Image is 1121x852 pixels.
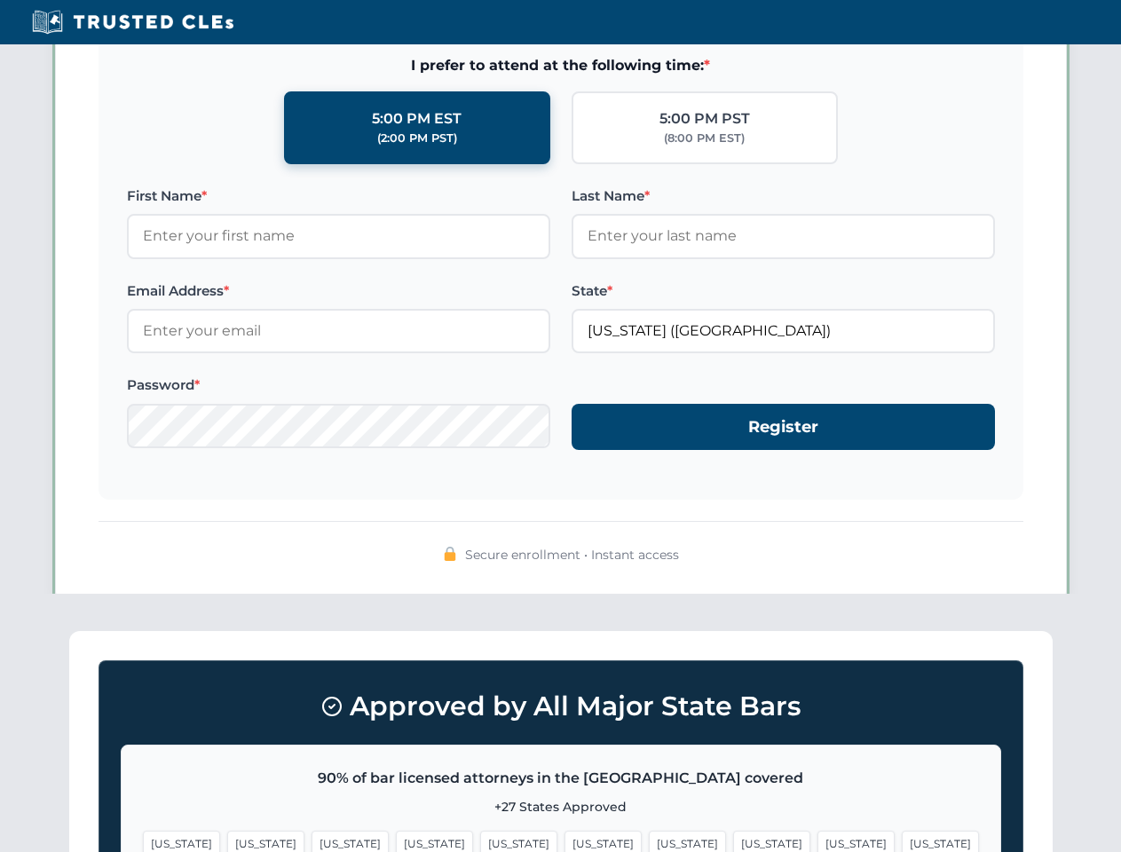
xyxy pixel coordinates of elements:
[572,404,995,451] button: Register
[127,309,550,353] input: Enter your email
[572,309,995,353] input: Louisiana (LA)
[143,767,979,790] p: 90% of bar licensed attorneys in the [GEOGRAPHIC_DATA] covered
[572,280,995,302] label: State
[372,107,462,130] div: 5:00 PM EST
[143,797,979,816] p: +27 States Approved
[127,375,550,396] label: Password
[465,545,679,564] span: Secure enrollment • Instant access
[443,547,457,561] img: 🔒
[659,107,750,130] div: 5:00 PM PST
[664,130,745,147] div: (8:00 PM EST)
[127,54,995,77] span: I prefer to attend at the following time:
[377,130,457,147] div: (2:00 PM PST)
[572,185,995,207] label: Last Name
[572,214,995,258] input: Enter your last name
[27,9,239,35] img: Trusted CLEs
[127,214,550,258] input: Enter your first name
[121,682,1001,730] h3: Approved by All Major State Bars
[127,280,550,302] label: Email Address
[127,185,550,207] label: First Name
